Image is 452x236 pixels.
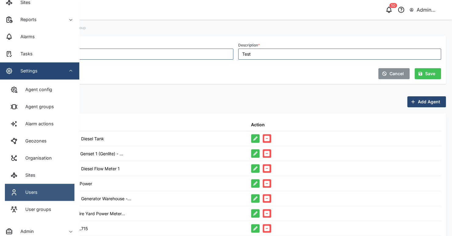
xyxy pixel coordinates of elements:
div: Admin [16,228,34,235]
div: Users [21,189,38,196]
a: Users [5,184,74,201]
button: Remove [263,134,271,143]
div: MTIS POM Diesel Tank [58,135,104,142]
div: User groups [21,206,51,213]
a: Organisation [5,149,74,167]
span: Save [425,68,435,79]
div: Tasks [16,50,33,57]
button: Remove [263,149,271,158]
button: Cancel [378,68,410,79]
div: Agent groups [21,103,54,110]
a: Agent config [5,81,74,98]
button: Add Agent [407,96,446,107]
button: Save [414,68,441,79]
a: Sites [5,167,74,184]
label: Description [238,43,260,47]
button: Edit [251,209,260,218]
button: Edit [251,194,260,203]
div: MTIS POM Diesel Flow Meter 1 [58,165,120,172]
div: Alarm actions [21,120,54,127]
div: Reports [16,16,37,23]
div: Alarms [16,33,35,40]
div: MTIS PNG Genset 1 (Genlite) - ... [58,150,123,157]
button: Remove [263,224,271,233]
button: Edit [251,164,260,173]
button: Edit [251,149,260,158]
div: Geozones [21,138,47,144]
div: MTIS - Entire Yard Power Meter... [58,210,125,217]
span: Cancel [389,68,404,79]
button: Remove [263,209,271,218]
button: Admin Zaerald Lungos [409,6,447,14]
button: Remove [263,179,271,188]
a: Agent groups [5,98,74,115]
div: Settings [16,68,38,74]
div: Sites [21,172,35,179]
button: Remove [263,194,271,203]
a: User groups [5,201,74,218]
div: Admin Zaerald Lungos [417,6,447,14]
a: Alarm actions [5,115,74,132]
div: MTIS POM Generator Warehouse -... [58,195,131,202]
button: Edit [251,179,260,188]
span: Add Agent [418,97,440,107]
div: Organisation [21,155,52,161]
div: Action [251,121,265,128]
button: Edit [251,134,260,143]
div: 50 [389,3,397,8]
button: Edit [251,224,260,233]
div: Agent config [21,86,52,93]
a: Geozones [5,132,74,149]
button: Remove [263,164,271,173]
